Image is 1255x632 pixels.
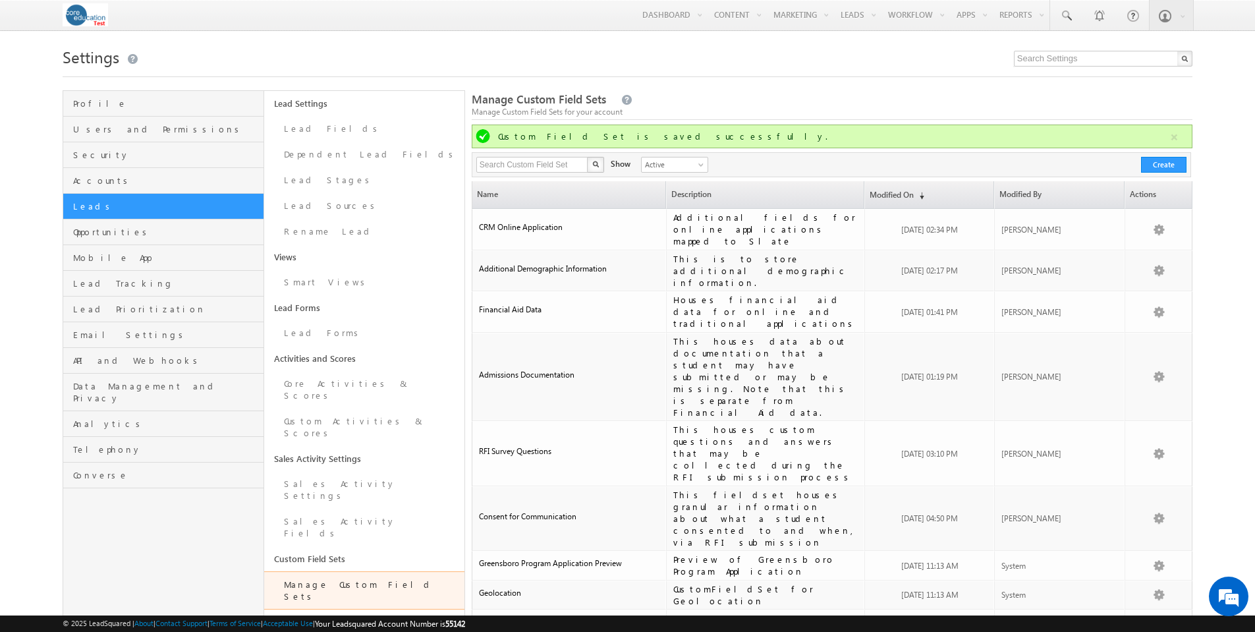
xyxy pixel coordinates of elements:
[673,583,858,607] div: CustomFieldSet for Geolocation
[1001,513,1061,523] span: [PERSON_NAME]
[73,329,260,341] span: Email Settings
[264,446,464,471] a: Sales Activity Settings
[1001,561,1026,571] span: System
[479,446,551,456] span: RFI Survey Questions
[1141,157,1186,173] button: Create
[865,181,993,208] a: Modified On(sorted descending)
[73,226,260,238] span: Opportunities
[73,149,260,161] span: Security
[73,98,260,109] span: Profile
[901,449,958,459] span: [DATE] 03:10 PM
[1001,590,1026,600] span: System
[63,46,119,67] span: Settings
[264,320,464,346] a: Lead Forms
[63,168,263,194] a: Accounts
[264,409,464,446] a: Custom Activities & Scores
[901,590,959,600] span: [DATE] 11:13 AM
[901,225,958,235] span: [DATE] 02:34 PM
[914,190,924,201] span: (sorted descending)
[73,123,260,135] span: Users and Permissions
[472,181,665,208] a: Name
[264,91,464,116] a: Lead Settings
[264,219,464,244] a: Rename Lead
[73,200,260,212] span: Leads
[264,371,464,409] a: Core Activities & Scores
[73,469,260,481] span: Converse
[479,558,622,568] span: Greensboro Program Application Preview
[264,167,464,193] a: Lead Stages
[63,463,263,488] a: Converse
[1001,266,1061,275] span: [PERSON_NAME]
[445,619,465,629] span: 55142
[315,619,465,629] span: Your Leadsquared Account Number is
[264,509,464,546] a: Sales Activity Fields
[63,117,263,142] a: Users and Permissions
[479,264,607,273] span: Additional Demographic Information
[479,614,557,624] span: SMS_Sent_Attachment
[642,159,704,171] span: Active
[63,297,263,322] a: Lead Prioritization
[901,307,958,317] span: [DATE] 01:41 PM
[479,222,563,232] span: CRM Online Application
[73,277,260,289] span: Lead Tracking
[264,193,464,219] a: Lead Sources
[673,554,858,577] div: Preview of Greensboro Program Application
[63,411,263,437] a: Analytics
[73,380,260,404] span: Data Management and Privacy
[1001,307,1061,317] span: [PERSON_NAME]
[63,271,263,297] a: Lead Tracking
[134,619,153,627] a: About
[63,3,108,26] img: Custom Logo
[63,219,263,245] a: Opportunities
[1001,449,1061,459] span: [PERSON_NAME]
[479,304,542,314] span: Financial Aid Data
[264,244,464,270] a: Views
[209,619,261,627] a: Terms of Service
[63,245,263,271] a: Mobile App
[901,372,958,382] span: [DATE] 01:19 PM
[264,546,464,571] a: Custom Field Sets
[264,571,464,610] a: Manage Custom Field Sets
[479,588,521,598] span: Geolocation
[673,335,858,418] div: This houses data about documentation that a student may have submitted or may be missing. Note th...
[1001,372,1061,382] span: [PERSON_NAME]
[73,252,260,264] span: Mobile App
[995,181,1124,208] a: Modified By
[472,106,1192,118] div: Manage Custom Field Sets for your account
[63,348,263,374] a: API and Webhooks
[673,212,858,247] div: Additional fields for online applications mapped to Slate
[63,374,263,411] a: Data Management and Privacy
[641,157,708,173] a: Active
[63,91,263,117] a: Profile
[264,346,464,371] a: Activities and Scores
[1125,181,1192,208] span: Actions
[63,322,263,348] a: Email Settings
[901,513,958,523] span: [DATE] 04:50 PM
[63,437,263,463] a: Telephony
[498,130,1169,142] div: Custom Field Set is saved successfully.
[73,444,260,455] span: Telephony
[264,116,464,142] a: Lead Fields
[673,253,858,289] div: This is to store additional demographic information.
[673,489,858,548] div: This fieldset houses granular information about what a student consented to and when, via RFI sub...
[73,418,260,430] span: Analytics
[667,181,864,208] a: Description
[63,618,465,630] span: © 2025 LeadSquared | | | | |
[901,266,958,275] span: [DATE] 02:17 PM
[1001,225,1061,235] span: [PERSON_NAME]
[73,303,260,315] span: Lead Prioritization
[264,295,464,320] a: Lead Forms
[901,561,959,571] span: [DATE] 11:13 AM
[73,355,260,366] span: API and Webhooks
[263,619,313,627] a: Acceptable Use
[479,511,576,521] span: Consent for Communication
[479,370,574,380] span: Admissions Documentation
[673,424,858,483] div: This houses custom questions and answers that may be collected during the RFI submission process
[592,161,599,167] img: Search
[63,194,263,219] a: Leads
[155,619,208,627] a: Contact Support
[472,92,606,107] span: Manage Custom Field Sets
[1014,51,1192,67] input: Search Settings
[611,157,630,170] div: Show
[673,294,858,330] div: Houses financial aid data for online and traditional applications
